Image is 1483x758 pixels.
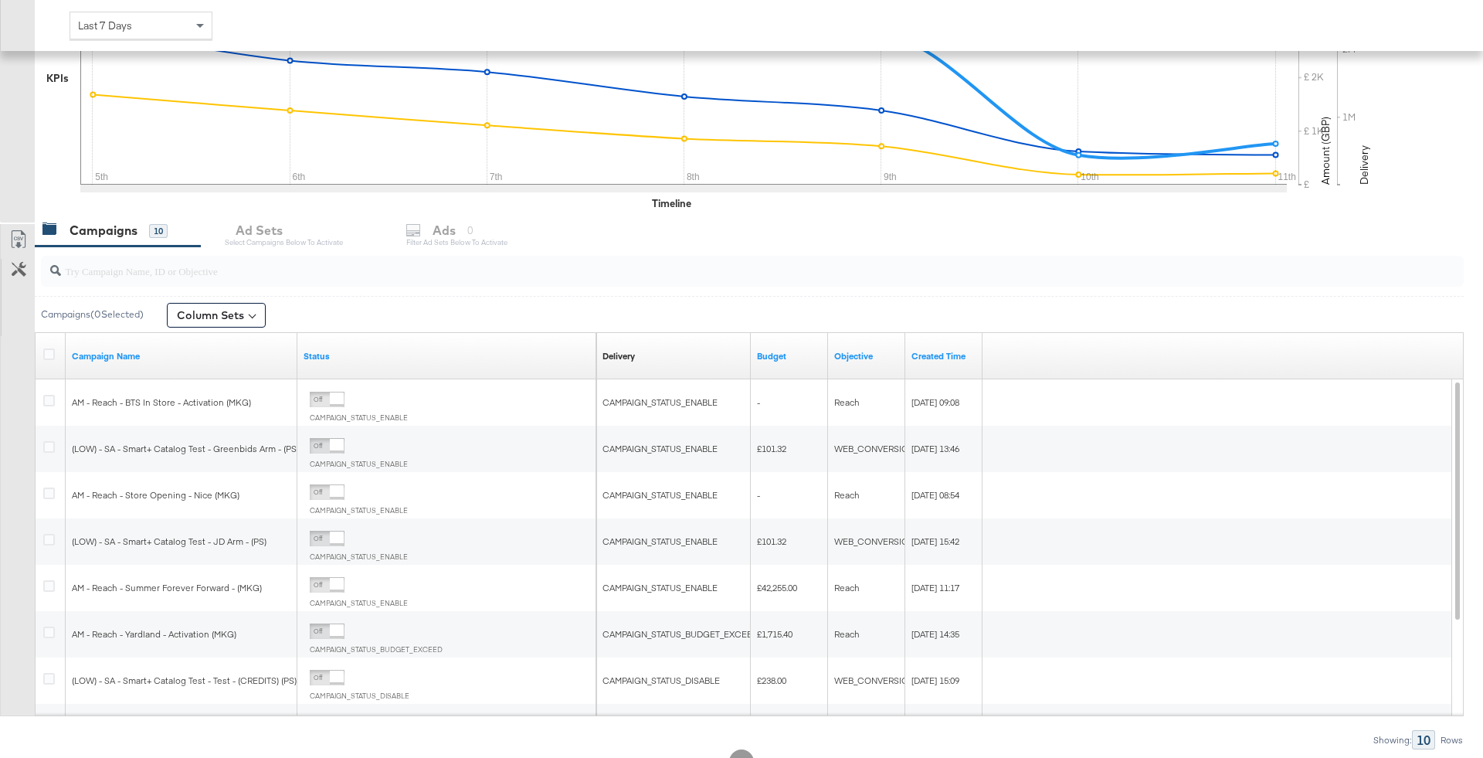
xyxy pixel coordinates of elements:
[72,675,297,686] span: (LOW) - SA - Smart+ Catalog Test - Test - (CREDITS) (PS)
[1318,117,1332,185] text: Amount (GBP)
[602,675,745,687] div: CAMPAIGN_STATUS_DISABLE
[310,413,408,423] label: CAMPAIGN_STATUS_ENABLE
[72,350,291,362] a: Your campaign name.
[1412,730,1435,750] div: 10
[41,308,144,321] div: Campaigns ( 0 Selected)
[310,691,409,701] label: CAMPAIGN_STATUS_DISABLE
[911,582,959,593] span: [DATE] 11:17
[834,396,860,408] span: Reach
[1357,145,1371,185] text: Delivery
[911,628,959,640] span: [DATE] 14:35
[834,443,920,454] span: WEB_CONVERSIONS
[310,598,408,608] label: CAMPAIGN_STATUS_ENABLE
[72,443,299,454] span: (LOW) - SA - Smart+ Catalog Test - Greenbids Arm - (PS)
[911,350,976,362] a: The time at which your campaign was created.
[602,582,745,594] div: CAMPAIGN_STATUS_ENABLE
[911,443,959,454] span: [DATE] 13:46
[70,222,137,240] div: Campaigns
[757,675,786,686] span: £238.00
[757,443,786,454] span: £101.32
[72,628,236,640] span: AM - Reach - Yardland - Activation (MKG)
[602,628,758,641] div: CAMPAIGN_STATUS_BUDGET_EXCEED
[834,535,920,547] span: WEB_CONVERSIONS
[757,535,786,547] span: £101.32
[757,582,797,593] span: £42,255.00
[757,489,760,501] span: -
[72,582,262,593] span: AM - Reach - Summer Forever Forward - (MKG)
[149,224,168,238] div: 10
[1440,735,1464,746] div: Rows
[652,196,691,211] div: Timeline
[834,582,860,593] span: Reach
[72,396,251,408] span: AM - Reach - BTS In Store - Activation (MKG)
[310,644,443,654] label: CAMPAIGN_STATUS_BUDGET_EXCEED
[72,489,239,501] span: AM - Reach - Store Opening - Nice (MKG)
[72,535,266,547] span: (LOW) - SA - Smart+ Catalog Test - JD Arm - (PS)
[602,535,745,548] div: CAMPAIGN_STATUS_ENABLE
[602,489,745,501] div: CAMPAIGN_STATUS_ENABLE
[911,535,959,547] span: [DATE] 15:42
[757,396,760,408] span: -
[911,675,959,686] span: [DATE] 15:09
[602,443,745,455] div: CAMPAIGN_STATUS_ENABLE
[911,489,959,501] span: [DATE] 08:54
[757,628,792,640] span: £1,715.40
[61,250,1333,280] input: Try Campaign Name, ID or Objective
[834,350,899,362] a: Your campaign's objective.
[602,350,635,362] a: Reflects the ability of your Ad Campaign to achieve delivery based on ad states, schedule and bud...
[304,350,590,362] a: Shows the current state of your Ad Campaign.
[310,505,408,515] label: CAMPAIGN_STATUS_ENABLE
[757,350,822,362] a: The maximum amount you're willing to spend on your ads, on average each day or over the lifetime ...
[78,19,132,32] span: Last 7 Days
[834,675,920,686] span: WEB_CONVERSIONS
[310,552,408,562] label: CAMPAIGN_STATUS_ENABLE
[834,628,860,640] span: Reach
[167,303,266,328] button: Column Sets
[46,71,69,86] div: KPIs
[911,396,959,408] span: [DATE] 09:08
[310,459,408,469] label: CAMPAIGN_STATUS_ENABLE
[602,396,745,409] div: CAMPAIGN_STATUS_ENABLE
[834,489,860,501] span: Reach
[602,350,635,362] div: Delivery
[1373,735,1412,746] div: Showing:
